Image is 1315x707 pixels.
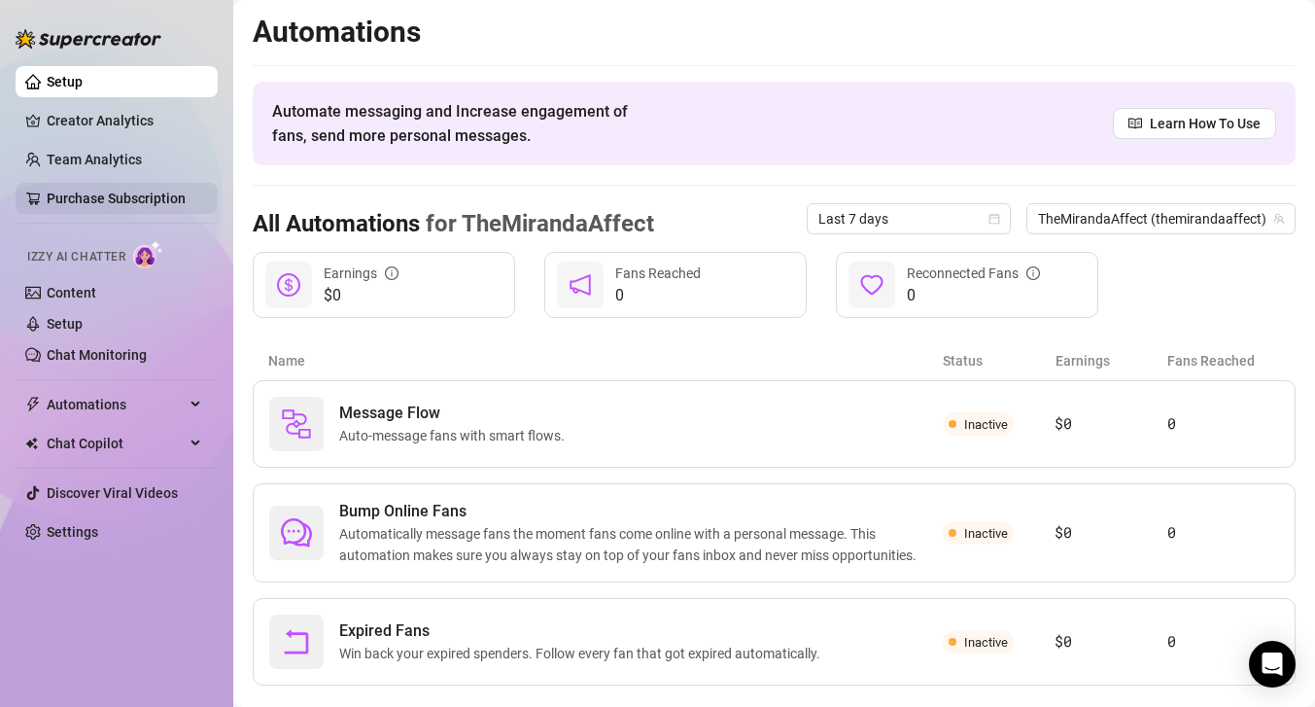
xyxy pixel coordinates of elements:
[1055,521,1166,545] article: $0
[964,526,1008,541] span: Inactive
[615,265,701,281] span: Fans Reached
[1167,412,1279,436] article: 0
[943,350,1055,371] article: Status
[1167,521,1279,545] article: 0
[47,191,186,206] a: Purchase Subscription
[25,437,38,450] img: Chat Copilot
[1026,266,1040,280] span: info-circle
[272,99,646,148] span: Automate messaging and Increase engagement of fans, send more personal messages.
[268,350,943,371] article: Name
[324,263,398,284] div: Earnings
[615,284,701,307] span: 0
[133,240,163,268] img: AI Chatter
[281,408,312,440] img: svg%3e
[281,626,312,657] span: rollback
[988,213,1000,225] span: calendar
[1055,630,1166,654] article: $0
[27,248,125,266] span: Izzy AI Chatter
[47,389,185,420] span: Automations
[385,266,398,280] span: info-circle
[339,425,572,446] span: Auto-message fans with smart flows.
[281,517,312,548] span: comment
[47,152,142,167] a: Team Analytics
[964,635,1008,650] span: Inactive
[1167,350,1280,371] article: Fans Reached
[818,204,999,233] span: Last 7 days
[339,619,828,643] span: Expired Fans
[47,428,185,459] span: Chat Copilot
[1128,117,1142,130] span: read
[47,347,147,363] a: Chat Monitoring
[339,500,943,523] span: Bump Online Fans
[47,485,178,501] a: Discover Viral Videos
[47,524,98,540] a: Settings
[569,273,592,297] span: notification
[16,29,161,49] img: logo-BBDzfeDw.svg
[1055,350,1168,371] article: Earnings
[1150,113,1261,134] span: Learn How To Use
[25,397,41,412] span: thunderbolt
[47,316,83,332] a: Setup
[420,210,654,237] span: for TheMirandaAffect
[1167,630,1279,654] article: 0
[47,105,202,136] a: Creator Analytics
[339,643,828,664] span: Win back your expired spenders. Follow every fan that got expired automatically.
[964,417,1008,432] span: Inactive
[860,273,883,297] span: heart
[277,273,300,297] span: dollar
[1113,108,1276,139] a: Learn How To Use
[1038,204,1284,233] span: TheMirandaAffect (themirandaaffect)
[339,523,943,566] span: Automatically message fans the moment fans come online with a personal message. This automation m...
[253,14,1296,51] h2: Automations
[1273,213,1285,225] span: team
[253,209,654,240] h3: All Automations
[1055,412,1166,436] article: $0
[907,263,1040,284] div: Reconnected Fans
[47,74,83,89] a: Setup
[907,284,1040,307] span: 0
[1249,641,1296,688] div: Open Intercom Messenger
[47,285,96,300] a: Content
[324,284,398,307] span: $0
[339,402,572,425] span: Message Flow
